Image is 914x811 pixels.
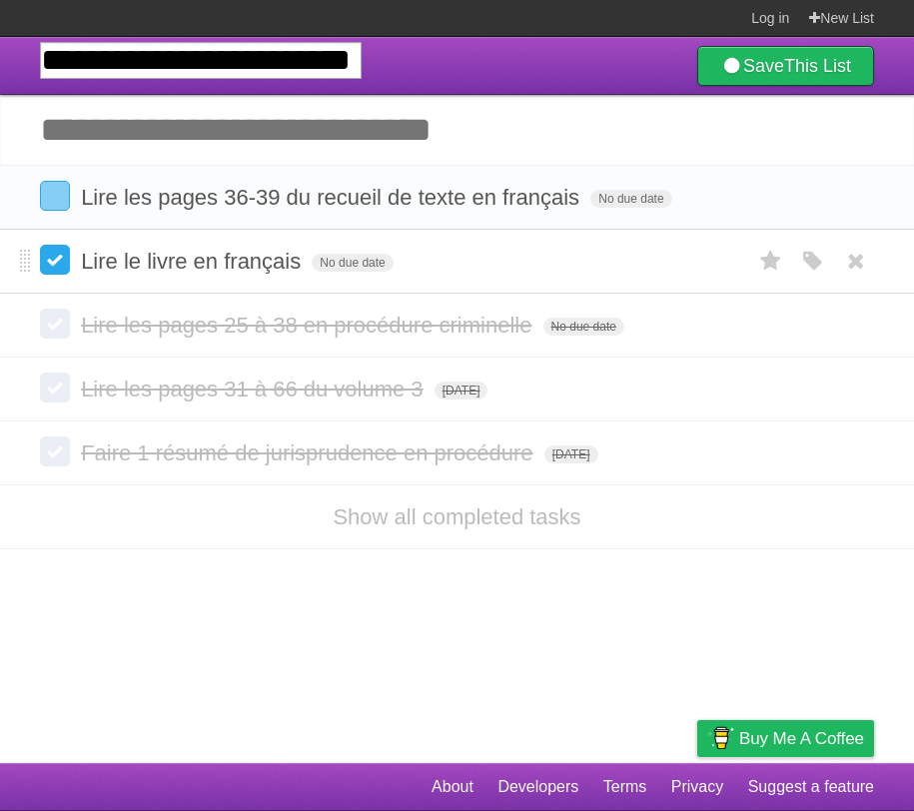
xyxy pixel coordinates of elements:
[784,56,851,76] b: This List
[40,245,70,275] label: Done
[432,768,473,806] a: About
[81,440,537,465] span: Faire 1 résumé de jurisprudence en procédure
[40,373,70,403] label: Done
[603,768,647,806] a: Terms
[497,768,578,806] a: Developers
[333,504,580,529] a: Show all completed tasks
[40,436,70,466] label: Done
[312,254,393,272] span: No due date
[81,313,536,338] span: Lire les pages 25 à 38 en procédure criminelle
[40,181,70,211] label: Done
[544,445,598,463] span: [DATE]
[748,768,874,806] a: Suggest a feature
[707,721,734,755] img: Buy me a coffee
[543,318,624,336] span: No due date
[697,46,874,86] a: SaveThis List
[435,382,488,400] span: [DATE]
[752,245,790,278] label: Star task
[697,720,874,757] a: Buy me a coffee
[671,768,723,806] a: Privacy
[739,721,864,756] span: Buy me a coffee
[81,249,306,274] span: Lire le livre en français
[590,190,671,208] span: No due date
[81,377,428,402] span: Lire les pages 31 à 66 du volume 3
[81,185,584,210] span: Lire les pages 36-39 du recueil de texte en français
[40,309,70,339] label: Done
